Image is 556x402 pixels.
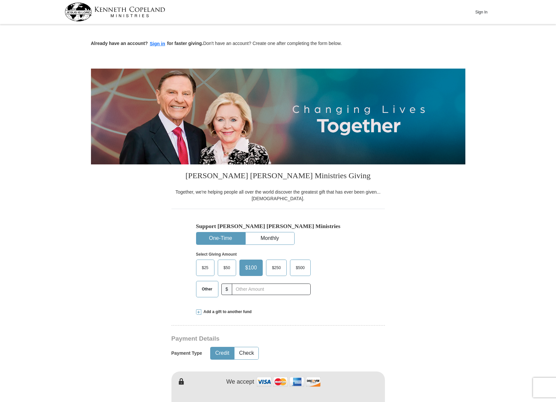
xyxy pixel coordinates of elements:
[91,40,465,48] p: Don't have an account? Create one after completing the form below.
[171,189,385,202] div: Together, we're helping people all over the world discover the greatest gift that has ever been g...
[148,40,167,48] button: Sign in
[199,263,212,273] span: $25
[246,232,294,244] button: Monthly
[196,232,245,244] button: One-Time
[201,309,252,315] span: Add a gift to another fund
[242,263,260,273] span: $100
[293,263,308,273] span: $500
[232,284,310,295] input: Other Amount
[65,3,165,21] img: kcm-header-logo.svg
[196,223,360,230] h5: Support [PERSON_NAME] [PERSON_NAME] Ministries
[472,7,491,17] button: Sign In
[171,164,385,189] h3: [PERSON_NAME] [PERSON_NAME] Ministries Giving
[211,347,234,359] button: Credit
[196,252,237,257] strong: Select Giving Amount
[220,263,234,273] span: $50
[91,41,203,46] strong: Already have an account? for faster giving.
[226,378,254,386] h4: We accept
[256,375,322,389] img: credit cards accepted
[199,284,216,294] span: Other
[171,350,202,356] h5: Payment Type
[221,284,233,295] span: $
[234,347,258,359] button: Check
[269,263,284,273] span: $250
[171,335,339,343] h3: Payment Details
